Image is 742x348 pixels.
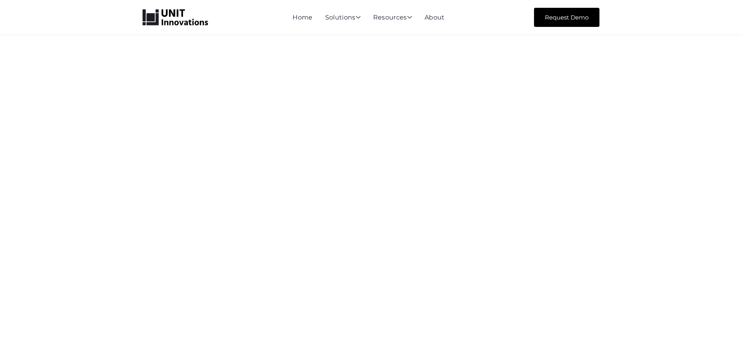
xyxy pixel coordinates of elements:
a: About [425,14,445,21]
a: Home [293,14,312,21]
span:  [407,14,412,20]
a: Request Demo [534,8,599,27]
div: Solutions [325,14,361,21]
div: Resources [373,14,412,21]
span:  [356,14,361,20]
